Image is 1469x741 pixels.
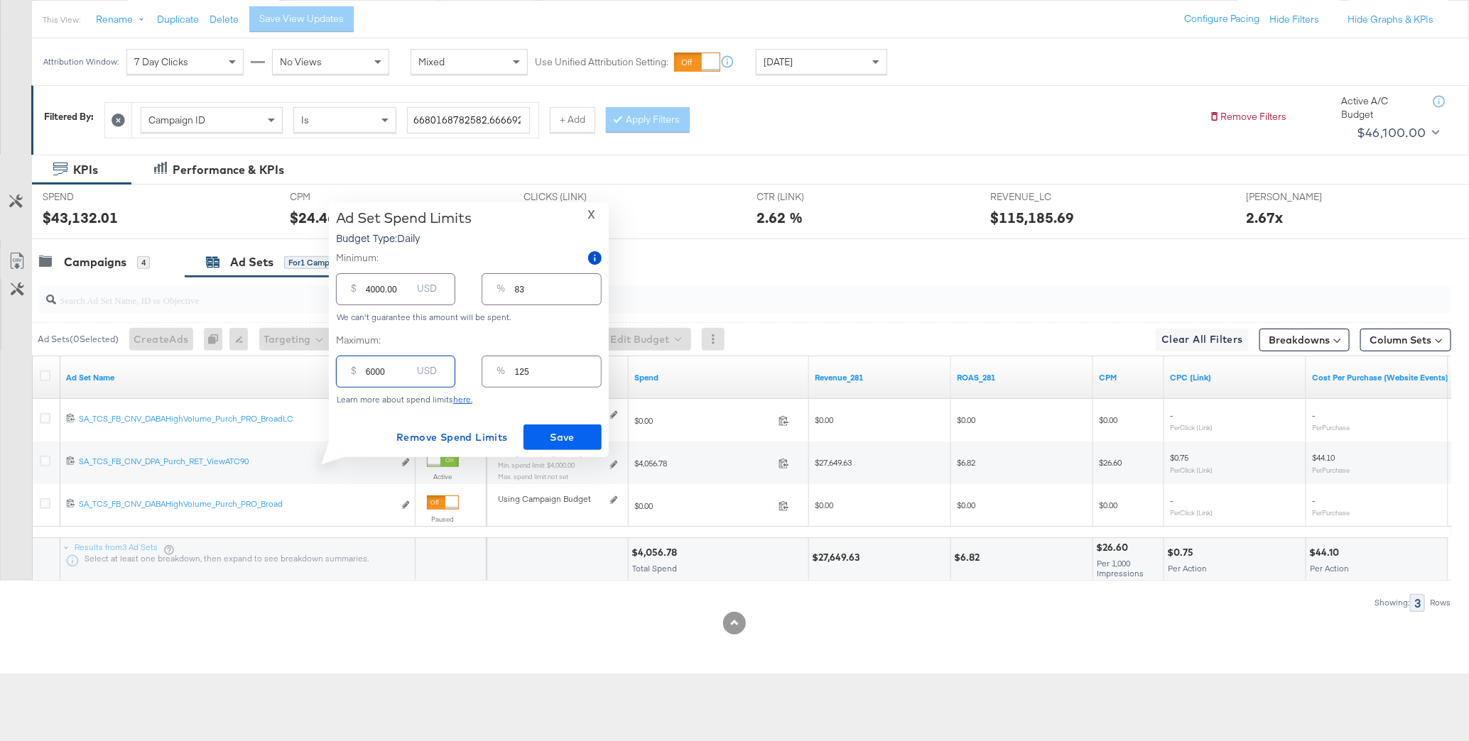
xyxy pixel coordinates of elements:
button: Delete [210,13,239,26]
div: Learn more about spend limits [336,395,602,405]
span: $6.82 [957,457,975,468]
sub: Per Purchase [1312,508,1350,517]
sub: Per Purchase [1312,466,1350,474]
div: USD [411,361,443,387]
span: Is [301,114,309,126]
span: CLICKS (LINK) [524,190,630,204]
div: Filtered By: [44,110,94,123]
span: $0.00 [957,500,975,510]
div: 4 [137,256,150,269]
div: KPIs [73,162,98,178]
div: Ad Set Spend Limits [336,209,472,226]
input: Search Ad Set Name, ID or Objective [56,280,1321,308]
span: - [1312,410,1315,420]
span: CTR (LINK) [757,190,864,204]
div: $26.60 [1096,541,1132,554]
span: CPM [291,190,397,204]
sub: Per Purchase [1312,423,1350,432]
span: Mixed [418,55,445,68]
label: Paused [427,515,459,524]
div: SA_TCS_FB_CNV_DABAHighVolume_Purch_PRO_BroadLC [79,413,394,424]
button: Rename [86,7,160,33]
div: Showing: [1374,598,1410,608]
a: SA_TCS_FB_CNV_DABAHighVolume_Purch_PRO_BroadLC [79,413,394,428]
span: SPEND [43,190,149,204]
div: Rows [1429,598,1451,608]
span: [DATE] [764,55,793,68]
sub: Per Click (Link) [1170,466,1213,474]
div: USD [411,279,443,304]
div: $44.10 [1309,546,1343,559]
span: REVENUE_LC [990,190,1097,204]
div: $46,100.00 [1357,122,1426,143]
span: $4,056.78 [634,458,773,468]
div: Attribution Window: [43,57,119,67]
span: Total Spend [632,563,677,573]
div: Active A/C Budget [1341,94,1419,121]
span: $0.00 [815,500,833,510]
a: ROAS_281 [957,372,1088,383]
sub: Per Click (Link) [1170,508,1213,517]
button: Remove Spend Limits [391,424,514,450]
span: [PERSON_NAME] [1247,190,1353,204]
a: SA_TCS_FB_CNV_DABAHighVolume_Purch_PRO_Broad [79,498,394,513]
span: Clear All Filters [1161,331,1243,348]
span: $0.00 [957,415,975,425]
a: The average cost for each purchase tracked by your Custom Audience pixel on your website after pe... [1312,372,1448,383]
p: Budget Type: Daily [336,231,472,245]
div: Performance & KPIs [173,162,284,178]
sub: Max. spend limit : not set [498,472,568,481]
div: % [491,361,511,387]
button: Save [524,424,602,450]
a: Revenue_281 [815,372,945,383]
span: $0.00 [634,415,773,426]
button: Breakdowns [1259,329,1350,351]
div: for 1 Campaign [284,256,350,269]
div: Using Campaign Budget [498,493,607,505]
sub: Per Click (Link) [1170,423,1213,432]
div: $115,185.69 [990,207,1074,228]
span: Per Action [1310,563,1349,573]
input: Enter a search term [407,107,530,133]
label: Use Unified Attribution Setting: [535,55,668,69]
span: - [1170,410,1173,420]
div: 0 [204,328,229,351]
a: Your Ad Set name. [66,372,410,383]
div: 3 [1410,594,1425,612]
sub: Min. spend limit: $4,000.00 [498,461,575,469]
div: $24.46 [291,207,337,228]
div: $6.82 [954,551,984,564]
span: Remove Spend Limits [396,429,508,446]
div: $27,649.63 [812,551,864,564]
div: $ [345,279,362,304]
button: $46,100.00 [1351,121,1443,144]
button: Hide Filters [1269,13,1319,26]
div: $43,132.01 [43,207,118,228]
span: $0.00 [815,415,833,425]
span: $0.00 [1099,500,1117,510]
span: 7 Day Clicks [134,55,188,68]
div: 2.67x [1247,207,1284,228]
div: Ad Sets [230,254,273,270]
a: The total amount spent to date. [634,372,803,383]
span: Campaign ID [148,114,205,126]
div: 2.62 % [757,207,803,228]
button: Clear All Filters [1156,329,1249,351]
div: This View: [43,14,80,26]
button: Duplicate [157,13,199,26]
span: - [1170,495,1173,505]
div: SA_TCS_FB_CNV_DABAHighVolume_Purch_PRO_Broad [79,498,394,510]
div: Ad Sets ( 0 Selected) [38,333,119,346]
span: $0.00 [634,500,773,511]
label: Minimum: [336,251,379,265]
label: Active [427,472,459,481]
span: No Views [280,55,322,68]
button: + Add [550,107,595,133]
div: We can't guarantee this amount will be spent. [336,312,602,322]
span: $0.75 [1170,452,1188,463]
div: $ [345,361,362,387]
label: Maximum: [336,334,602,347]
span: $0.00 [1099,415,1117,425]
a: The average cost you've paid to have 1,000 impressions of your ad. [1099,372,1159,383]
span: Save [529,429,596,446]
